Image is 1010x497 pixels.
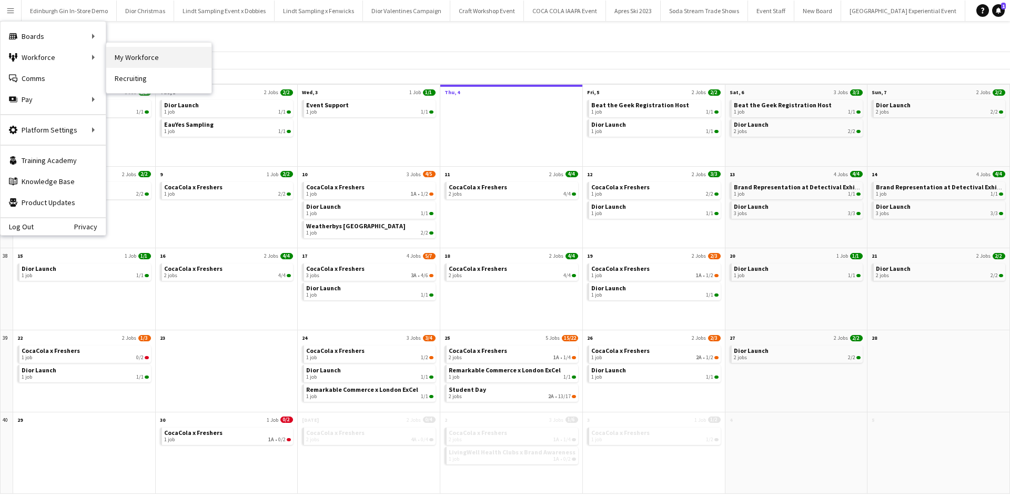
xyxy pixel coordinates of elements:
span: CocaCola x Freshers [306,183,365,191]
span: 1 job [306,292,317,298]
a: Remarkable Commerce x London ExCel1 job1/1 [449,365,576,380]
span: CocaCola x Freshers [449,183,507,191]
span: Thu, 4 [445,89,460,96]
span: 1/1 [136,374,144,380]
span: 2 jobs [449,354,462,361]
span: 1 job [591,374,602,380]
span: 1/1 [429,110,433,114]
span: 1 job [591,109,602,115]
span: 1 job [306,210,317,217]
span: CocaCola x Freshers [591,347,650,354]
a: Beat the Geek Registration Host1 job1/1 [734,100,861,115]
a: CocaCola x Freshers2 jobs1A•1/4 [449,346,576,361]
span: 2 jobs [449,191,462,197]
span: Remarkable Commerce x London ExCel [449,366,561,374]
span: 1 job [306,354,317,361]
span: 2/2 [993,89,1005,96]
span: 2/2 [278,191,286,197]
span: 4 Jobs [407,252,421,259]
span: 2/2 [138,171,151,177]
a: Dior Launch1 job1/1 [591,365,719,380]
a: Privacy [74,222,106,231]
span: 1/4 [563,354,571,361]
span: 2 Jobs [976,89,991,96]
a: Product Updates [1,192,106,213]
a: Knowledge Base [1,171,106,192]
span: 1/2 [706,354,713,361]
span: 15 [17,252,23,259]
span: 1/1 [706,292,713,298]
span: 1A [553,437,559,443]
button: Apres Ski 2023 [606,1,661,21]
a: Dior Launch2 jobs2/2 [876,100,1003,115]
a: CocaCola x Freshers1 job1A•1/2 [306,182,433,197]
a: EauYes Sampling1 job1/1 [164,119,291,135]
span: 12 [587,171,592,178]
span: 14 [872,171,877,178]
span: 1/1 [421,109,428,115]
div: Platform Settings [1,119,106,140]
span: 18 [445,252,450,259]
span: Dior Launch [876,265,911,272]
span: 5/7 [423,253,436,259]
a: Log Out [1,222,34,231]
div: • [306,272,433,279]
span: 3 jobs [734,210,747,217]
span: 0/2 [278,437,286,443]
span: Dior Launch [306,202,341,210]
a: Dior Launch2 jobs2/2 [876,263,1003,279]
span: 1/1 [421,374,428,380]
button: Dior Valentines Campaign [363,1,450,21]
span: 2/2 [848,354,855,361]
span: CocaCola x Freshers [164,265,223,272]
span: 1 job [164,191,175,197]
a: Brand Representation at Detectival Exhibition1 job1/1 [734,182,861,197]
span: 1 job [306,191,317,197]
a: CocaCola x Freshers1 job1A•0/2 [164,428,291,443]
a: Beat the Geek Registration Host1 job1/1 [591,100,719,115]
span: 1 Job [836,252,848,259]
span: 4/4 [563,272,571,279]
span: CocaCola x Freshers [591,429,650,437]
span: 3/3 [708,171,721,177]
span: Brand Representation at Detectival Exhibition [734,183,873,191]
span: 1 job [876,191,886,197]
span: 1 job [591,128,602,135]
span: 3/3 [991,210,998,217]
span: 1 Job [409,89,421,96]
span: CocaCola x Freshers [306,347,365,354]
span: Event Support [306,101,349,109]
div: • [449,393,576,400]
a: Dior Launch1 job1/1 [22,263,149,279]
span: Dior Launch [22,366,56,374]
span: 1/1 [848,191,855,197]
button: Lindt Sampling x Fenwicks [275,1,363,21]
span: 1/1 [287,110,291,114]
a: 1 [992,4,1005,17]
span: 2 Jobs [264,89,278,96]
span: 21 [872,252,877,259]
a: Dior Launch1 job1/1 [306,365,433,380]
span: 1 job [591,292,602,298]
button: New Board [794,1,841,21]
span: CocaCola x Freshers [22,347,80,354]
a: Dior Launch1 job1/1 [164,100,291,115]
span: 1 job [306,109,317,115]
span: CocaCola x Freshers [306,429,365,437]
span: 13 [730,171,735,178]
span: 2 jobs [876,109,889,115]
span: 1/2 [706,437,713,443]
span: 1 Job [125,252,136,259]
span: 0/2 [563,456,571,462]
div: • [306,437,433,443]
div: Pay [1,89,106,110]
span: Weatherbys Manchester [306,222,406,230]
span: 2/2 [848,128,855,135]
span: 2 Jobs [692,252,706,259]
span: 20 [730,252,735,259]
a: CocaCola x Freshers1 job2/2 [164,182,291,197]
span: 11 [445,171,450,178]
span: 1 job [164,109,175,115]
div: Workforce [1,47,106,68]
span: Dior Launch [591,366,626,374]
